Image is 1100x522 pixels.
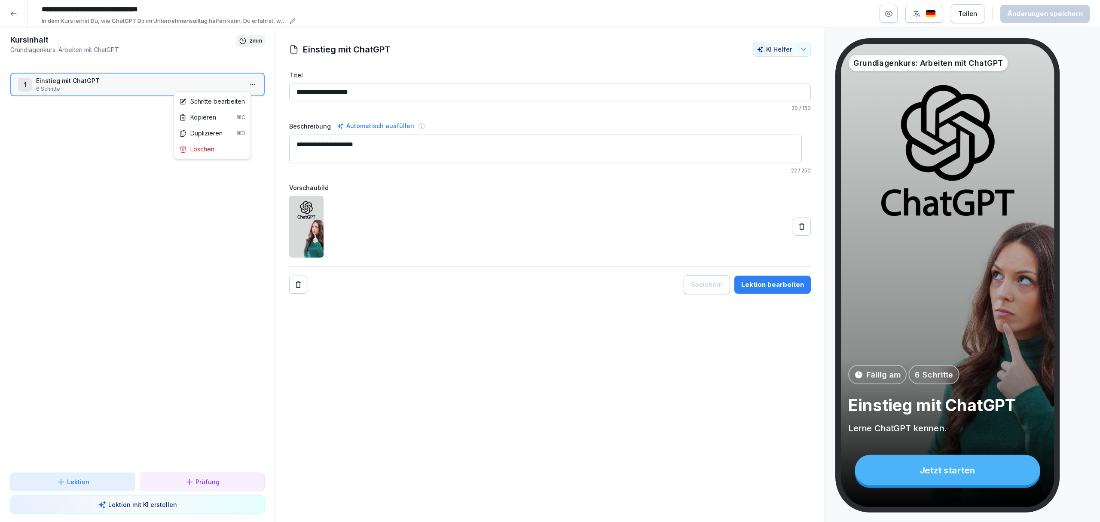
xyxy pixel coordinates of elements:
[236,114,245,121] div: ⌘C
[1007,9,1083,18] div: Änderungen speichern
[179,97,245,106] div: Schritte bearbeiten
[958,9,977,18] div: Teilen
[757,46,807,53] div: KI Helfer
[179,113,245,122] div: Kopieren
[179,129,245,138] div: Duplizieren
[179,144,214,154] div: Löschen
[236,129,245,137] div: ⌘D
[691,280,723,289] div: Speichern
[741,280,804,289] div: Lektion bearbeiten
[926,10,936,18] img: de.svg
